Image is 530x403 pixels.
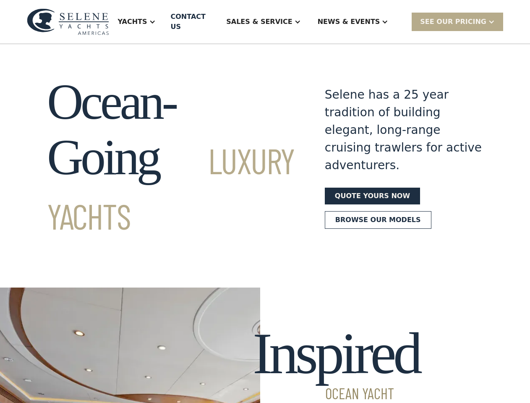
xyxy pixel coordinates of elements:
[309,5,397,39] div: News & EVENTS
[253,386,419,401] span: Ocean Yacht
[218,5,309,39] div: Sales & Service
[420,17,486,27] div: SEE Our Pricing
[47,74,295,241] h1: Ocean-Going
[412,13,503,31] div: SEE Our Pricing
[47,139,295,237] span: Luxury Yachts
[109,5,164,39] div: Yachts
[226,17,292,27] div: Sales & Service
[27,8,109,35] img: logo
[325,86,483,174] div: Selene has a 25 year tradition of building elegant, long-range cruising trawlers for active adven...
[325,188,420,204] a: Quote yours now
[117,17,147,27] div: Yachts
[325,211,431,229] a: Browse our models
[171,12,211,32] div: Contact US
[318,17,380,27] div: News & EVENTS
